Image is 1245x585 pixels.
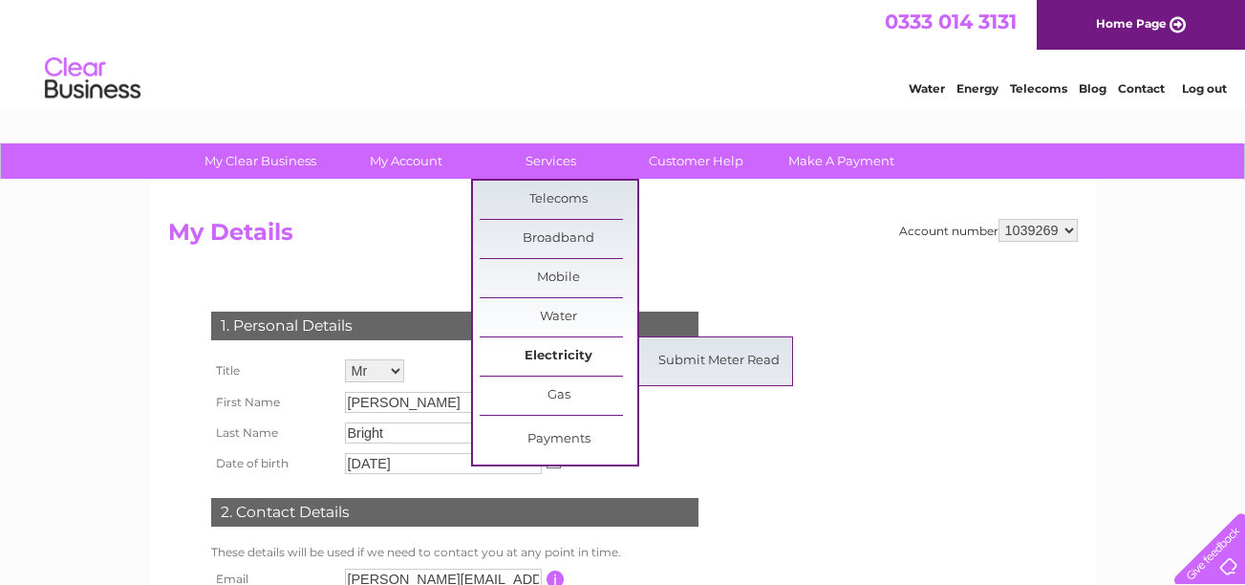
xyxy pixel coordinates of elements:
[1079,81,1106,96] a: Blog
[44,50,141,108] img: logo.png
[327,143,484,179] a: My Account
[211,312,698,340] div: 1. Personal Details
[182,143,339,179] a: My Clear Business
[480,220,637,258] a: Broadband
[206,355,340,387] th: Title
[480,421,637,459] a: Payments
[899,219,1078,242] div: Account number
[480,181,637,219] a: Telecoms
[885,10,1017,33] a: 0333 014 3131
[480,298,637,336] a: Water
[206,418,340,448] th: Last Name
[480,337,637,376] a: Electricity
[480,377,637,415] a: Gas
[909,81,945,96] a: Water
[617,143,775,179] a: Customer Help
[640,342,798,380] a: Submit Meter Read
[762,143,920,179] a: Make A Payment
[206,387,340,418] th: First Name
[1010,81,1067,96] a: Telecoms
[172,11,1075,93] div: Clear Business is a trading name of Verastar Limited (registered in [GEOGRAPHIC_DATA] No. 3667643...
[206,541,703,564] td: These details will be used if we need to contact you at any point in time.
[211,498,698,527] div: 2. Contact Details
[956,81,998,96] a: Energy
[1182,81,1227,96] a: Log out
[206,448,340,479] th: Date of birth
[1118,81,1165,96] a: Contact
[168,219,1078,255] h2: My Details
[480,259,637,297] a: Mobile
[472,143,630,179] a: Services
